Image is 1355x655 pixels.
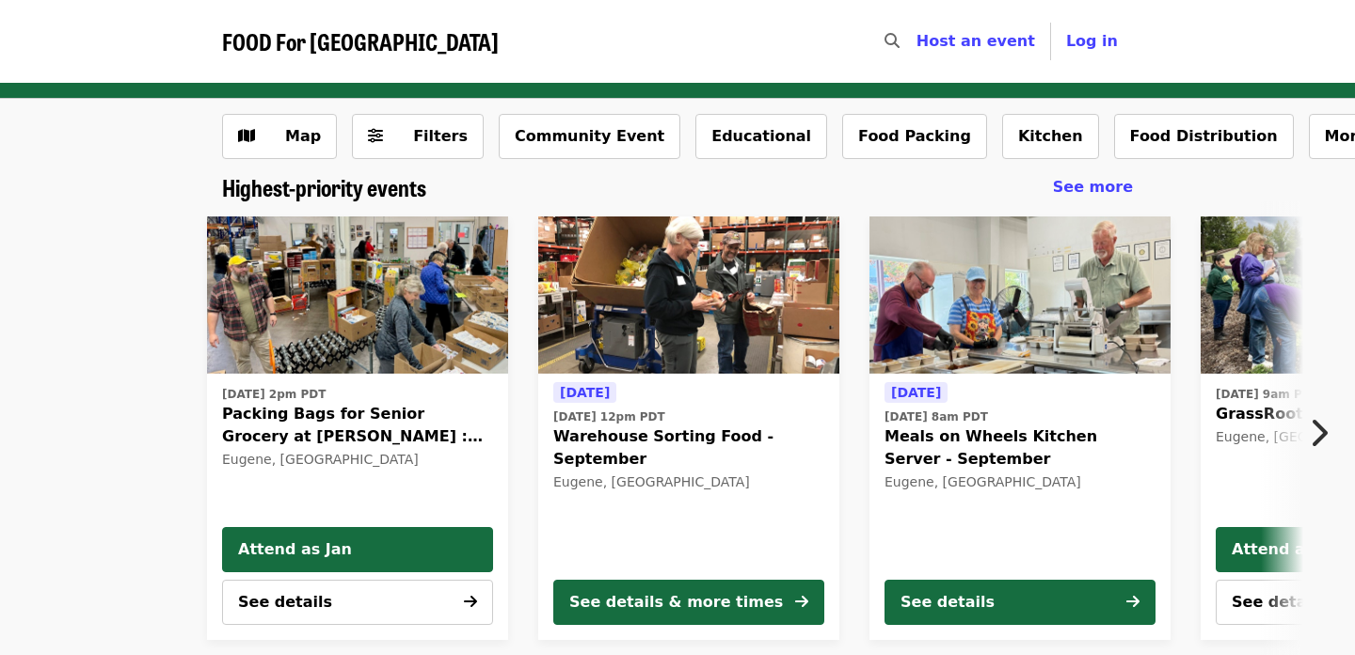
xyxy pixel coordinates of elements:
[1309,415,1328,451] i: chevron-right icon
[869,216,1171,640] a: See details for "Meals on Wheels Kitchen Server - September"
[869,216,1171,375] img: Meals on Wheels Kitchen Server - September organized by FOOD For Lane County
[885,408,988,425] time: [DATE] 8am PDT
[891,385,941,400] span: [DATE]
[795,593,808,611] i: arrow-right icon
[553,580,824,625] button: See details & more times
[842,114,987,159] button: Food Packing
[207,216,508,375] img: Packing Bags for Senior Grocery at Bailey Hill : October organized by FOOD For Lane County
[222,174,426,201] a: Highest-priority events
[285,127,321,145] span: Map
[1293,407,1355,459] button: Next item
[538,216,839,375] img: Warehouse Sorting Food - September organized by FOOD For Lane County
[222,580,493,625] button: See details
[1066,32,1118,50] span: Log in
[911,19,926,64] input: Search
[885,474,1156,490] div: Eugene, [GEOGRAPHIC_DATA]
[222,381,493,471] a: See details for "Packing Bags for Senior Grocery at Bailey Hill : October"
[1114,114,1294,159] button: Food Distribution
[553,425,824,471] span: Warehouse Sorting Food - September
[238,538,477,561] span: Attend as Jan
[222,452,493,468] div: Eugene, [GEOGRAPHIC_DATA]
[1002,114,1099,159] button: Kitchen
[499,114,680,159] button: Community Event
[1053,176,1133,199] a: See more
[917,32,1035,50] a: Host an event
[695,114,827,159] button: Educational
[222,114,337,159] button: Show map view
[569,591,783,614] div: See details & more times
[222,527,493,572] button: Attend as Jan
[352,114,484,159] button: Filters (0 selected)
[885,32,900,50] i: search icon
[222,403,493,448] span: Packing Bags for Senior Grocery at [PERSON_NAME] : October
[222,24,499,57] span: FOOD For [GEOGRAPHIC_DATA]
[207,216,508,375] a: Packing Bags for Senior Grocery at Bailey Hill : October
[538,216,839,640] a: See details for "Warehouse Sorting Food - September"
[1216,386,1319,403] time: [DATE] 9am PDT
[368,127,383,145] i: sliders-h icon
[413,127,468,145] span: Filters
[222,28,499,56] a: FOOD For [GEOGRAPHIC_DATA]
[1053,178,1133,196] span: See more
[222,386,326,403] time: [DATE] 2pm PDT
[238,127,255,145] i: map icon
[553,474,824,490] div: Eugene, [GEOGRAPHIC_DATA]
[464,593,477,611] i: arrow-right icon
[560,385,610,400] span: [DATE]
[1126,593,1140,611] i: arrow-right icon
[222,170,426,203] span: Highest-priority events
[553,408,665,425] time: [DATE] 12pm PDT
[901,591,995,614] div: See details
[885,580,1156,625] button: See details
[1051,23,1133,60] button: Log in
[207,174,1148,201] div: Highest-priority events
[238,593,332,611] span: See details
[885,425,1156,471] span: Meals on Wheels Kitchen Server - September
